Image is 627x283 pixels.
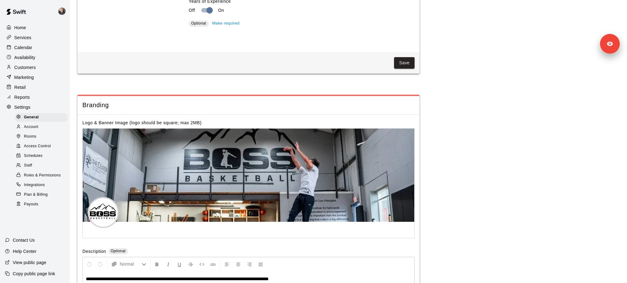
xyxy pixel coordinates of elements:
a: General [15,112,70,122]
button: Format Strikethrough [185,258,196,270]
button: Right Align [244,258,255,270]
div: Roles & Permissions [15,171,67,180]
p: Home [14,25,26,31]
div: Account [15,123,67,131]
a: Integrations [15,180,70,190]
div: Schedules [15,152,67,160]
a: Calendar [5,43,65,52]
button: Justify Align [255,258,266,270]
button: Center Align [233,258,244,270]
div: Access Control [15,142,67,151]
a: Account [15,122,70,132]
label: Description [82,248,106,255]
span: Branding [82,101,415,109]
a: Services [5,33,65,42]
p: Help Center [13,248,36,254]
button: Insert Code [197,258,207,270]
div: Staff [15,161,67,170]
a: Rooms [15,132,70,142]
p: Reports [14,94,30,100]
button: Format Bold [152,258,162,270]
span: Staff [24,162,32,169]
span: Normal [120,261,142,267]
div: Plan & Billing [15,190,67,199]
div: General [15,113,67,122]
button: Save [394,57,415,69]
a: Marketing [5,73,65,82]
button: Format Underline [174,258,185,270]
span: Schedules [24,153,43,159]
div: Integrations [15,181,67,189]
a: Schedules [15,151,70,161]
button: Left Align [222,258,232,270]
span: Payouts [24,201,38,208]
button: Insert Link [208,258,218,270]
p: Settings [14,104,30,110]
a: Customers [5,63,65,72]
span: Rooms [24,134,36,140]
p: Retail [14,84,26,90]
span: General [24,114,39,121]
a: Reports [5,93,65,102]
span: Access Control [24,143,51,149]
span: Optional [191,21,206,25]
div: Logan Garvin [57,5,70,17]
p: Copy public page link [13,271,55,277]
a: Roles & Permissions [15,171,70,180]
a: Staff [15,161,70,171]
p: Calendar [14,44,32,51]
span: Optional [111,249,126,253]
div: Payouts [15,200,67,209]
a: Retail [5,83,65,92]
a: Home [5,23,65,32]
button: Formatting Options [109,258,149,270]
label: Logo & Banner Image (logo should be square; max 2MB) [82,120,202,125]
span: Plan & Billing [24,192,48,198]
p: Services [14,34,31,41]
img: Logan Garvin [58,7,66,15]
p: Contact Us [13,237,35,243]
span: Roles & Permissions [24,172,61,179]
a: Availability [5,53,65,62]
div: Rooms [15,132,67,141]
p: View public page [13,259,46,266]
a: Access Control [15,142,70,151]
a: Payouts [15,199,70,209]
p: Customers [14,64,36,71]
a: Plan & Billing [15,190,70,199]
span: Integrations [24,182,45,188]
a: Settings [5,103,65,112]
button: Make required [211,19,241,28]
button: Undo [84,258,95,270]
p: Availability [14,54,35,61]
span: Account [24,124,38,130]
p: Marketing [14,74,34,80]
p: Off [189,7,195,14]
button: Redo [95,258,106,270]
p: On [218,7,224,14]
button: Format Italics [163,258,174,270]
